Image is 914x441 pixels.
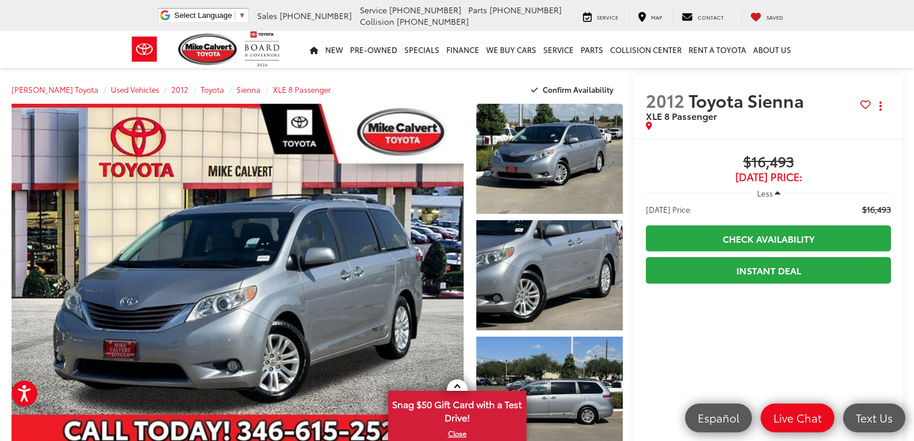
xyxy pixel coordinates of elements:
span: Sales [257,10,277,21]
span: Español [692,410,745,425]
a: Instant Deal [646,257,891,283]
a: Expand Photo 2 [476,220,623,330]
img: Mike Calvert Toyota [178,33,239,65]
a: Parts [577,31,607,68]
span: Service [360,4,387,16]
span: Contact [698,13,724,21]
span: Live Chat [768,410,828,425]
button: Confirm Availability [525,80,623,100]
a: WE BUY CARS [483,31,540,68]
span: Saved [766,13,783,21]
span: dropdown dots [879,101,882,111]
a: Map [629,10,671,22]
span: [PHONE_NUMBER] [397,16,469,27]
button: Actions [871,96,891,116]
span: Snag $50 Gift Card with a Test Drive! [389,392,525,427]
a: Español [685,404,752,432]
span: Confirm Availability [543,84,614,95]
a: Pre-Owned [347,31,401,68]
span: [PHONE_NUMBER] [389,4,461,16]
span: Text Us [850,410,898,425]
span: Map [651,13,662,21]
span: [PHONE_NUMBER] [490,4,562,16]
a: XLE 8 Passenger [273,84,331,95]
a: New [322,31,347,68]
a: 2012 [171,84,189,95]
span: $16,493 [862,203,891,215]
a: Home [306,31,322,68]
img: 2012 Toyota Sienna XLE 8 Passenger [475,219,625,331]
a: Text Us [843,404,905,432]
a: Service [540,31,577,68]
img: 2012 Toyota Sienna XLE 8 Passenger [475,103,625,215]
button: Less [751,183,786,203]
span: $16,493 [646,154,891,171]
span: 2012 [646,88,684,112]
a: Used Vehicles [111,84,159,95]
a: Collision Center [607,31,685,68]
a: Sienna [236,84,261,95]
a: About Us [750,31,795,68]
span: Collision [360,16,394,27]
span: Less [757,188,773,198]
span: [DATE] Price: [646,171,891,183]
a: Service [574,10,627,22]
a: Contact [673,10,732,22]
a: Live Chat [761,404,834,432]
a: Check Availability [646,225,891,251]
a: Rent a Toyota [685,31,750,68]
a: My Saved Vehicles [742,10,792,22]
span: ▼ [238,11,246,20]
span: [PHONE_NUMBER] [280,10,352,21]
span: XLE 8 Passenger [646,109,717,122]
a: Finance [443,31,483,68]
span: Service [597,13,618,21]
a: Expand Photo 1 [476,104,623,214]
a: Toyota [201,84,224,95]
span: [DATE] Price: [646,203,692,215]
span: Parts [468,4,487,16]
span: Toyota Sienna [689,88,808,112]
a: Select Language​ [174,11,246,20]
a: Specials [401,31,443,68]
a: [PERSON_NAME] Toyota [12,84,99,95]
img: Toyota [123,31,166,68]
span: Select Language [174,11,232,20]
